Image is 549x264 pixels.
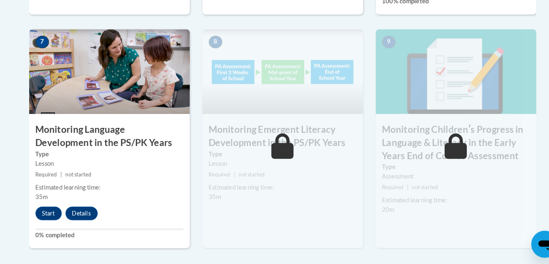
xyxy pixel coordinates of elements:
h3: Monitoring Language Development in the PS/PK Years [28,127,184,152]
label: Type [203,152,347,161]
span: 20m [371,207,384,214]
label: Type [371,164,515,174]
span: | [227,174,229,180]
button: Start [34,208,60,221]
button: Details [64,208,95,221]
span: Required [371,186,392,192]
span: | [395,186,397,192]
span: not started [64,174,89,180]
img: Course Image [197,35,353,118]
label: Type [34,152,178,161]
span: Required [34,174,55,180]
label: 0% completed [34,231,178,240]
span: not started [400,186,425,192]
img: Course Image [365,35,521,118]
div: Estimated learning time: [34,185,178,194]
span: Required [203,174,224,180]
img: Course Image [28,35,184,118]
iframe: Button to launch messaging window [516,231,542,257]
label: 100% completed [371,4,515,13]
span: 35m [34,195,47,201]
h3: Monitoring Emergent Literacy Development in the PS/PK Years [197,127,353,152]
span: not started [232,174,257,180]
div: Lesson [34,161,178,170]
div: Estimated learning time: [371,197,515,206]
h3: Monitoring Childrenʹs Progress in Language & Literacy in the Early Years End of Course Assessment [365,127,521,164]
span: 9 [371,42,384,54]
span: 35m [203,195,215,201]
div: Lesson [203,161,347,170]
span: 7 [34,42,48,54]
span: | [59,174,60,180]
div: Your progress [371,2,515,4]
div: Estimated learning time: [203,185,347,194]
div: Assessment [371,174,515,183]
span: 8 [203,42,216,54]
